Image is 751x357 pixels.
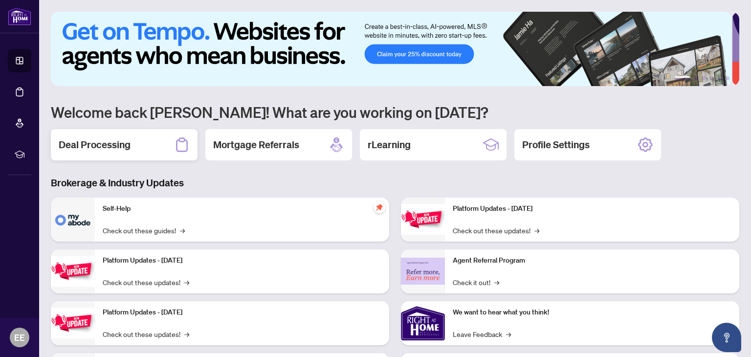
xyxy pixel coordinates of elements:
button: 3 [702,76,706,80]
p: Agent Referral Program [453,255,731,266]
span: pushpin [374,201,385,213]
h2: rLearning [368,138,411,152]
button: 1 [675,76,690,80]
img: Self-Help [51,198,95,242]
img: Platform Updates - July 21, 2025 [51,308,95,338]
span: EE [14,331,25,344]
img: Slide 0 [51,12,732,86]
a: Check out these updates!→ [453,225,539,236]
span: → [534,225,539,236]
h2: Profile Settings [522,138,590,152]
button: 6 [726,76,729,80]
h2: Deal Processing [59,138,131,152]
button: 4 [710,76,714,80]
p: We want to hear what you think! [453,307,731,318]
a: Check out these guides!→ [103,225,185,236]
img: Agent Referral Program [401,258,445,285]
img: We want to hear what you think! [401,301,445,345]
p: Self-Help [103,203,381,214]
a: Check out these updates!→ [103,277,189,288]
img: logo [8,7,31,25]
span: → [184,329,189,339]
p: Platform Updates - [DATE] [103,307,381,318]
a: Leave Feedback→ [453,329,511,339]
span: → [506,329,511,339]
p: Platform Updates - [DATE] [453,203,731,214]
p: Platform Updates - [DATE] [103,255,381,266]
span: → [180,225,185,236]
a: Check out these updates!→ [103,329,189,339]
h1: Welcome back [PERSON_NAME]! What are you working on [DATE]? [51,103,739,121]
button: 5 [718,76,722,80]
span: → [494,277,499,288]
a: Check it out!→ [453,277,499,288]
button: Open asap [712,323,741,352]
h3: Brokerage & Industry Updates [51,176,739,190]
h2: Mortgage Referrals [213,138,299,152]
img: Platform Updates - June 23, 2025 [401,204,445,235]
img: Platform Updates - September 16, 2025 [51,256,95,287]
button: 2 [694,76,698,80]
span: → [184,277,189,288]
